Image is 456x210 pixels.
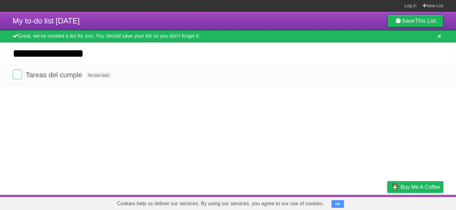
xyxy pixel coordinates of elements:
[26,71,84,79] span: Tareas del cumple
[324,196,350,208] a: Developers
[111,197,330,210] span: Cookies help us deliver our services. By using our services, you agree to our use of cookies.
[13,70,22,79] label: Done
[358,196,371,208] a: Terms
[86,73,111,78] span: No due date
[390,181,399,192] img: Buy me a coffee
[387,15,443,27] a: SaveThis List
[401,181,440,193] span: Buy me a coffee
[332,200,344,208] button: OK
[303,196,316,208] a: About
[415,18,436,24] b: This List
[379,196,396,208] a: Privacy
[13,16,80,25] span: My to-do list [DATE]
[403,196,443,208] a: Suggest a feature
[387,181,443,193] a: Buy me a coffee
